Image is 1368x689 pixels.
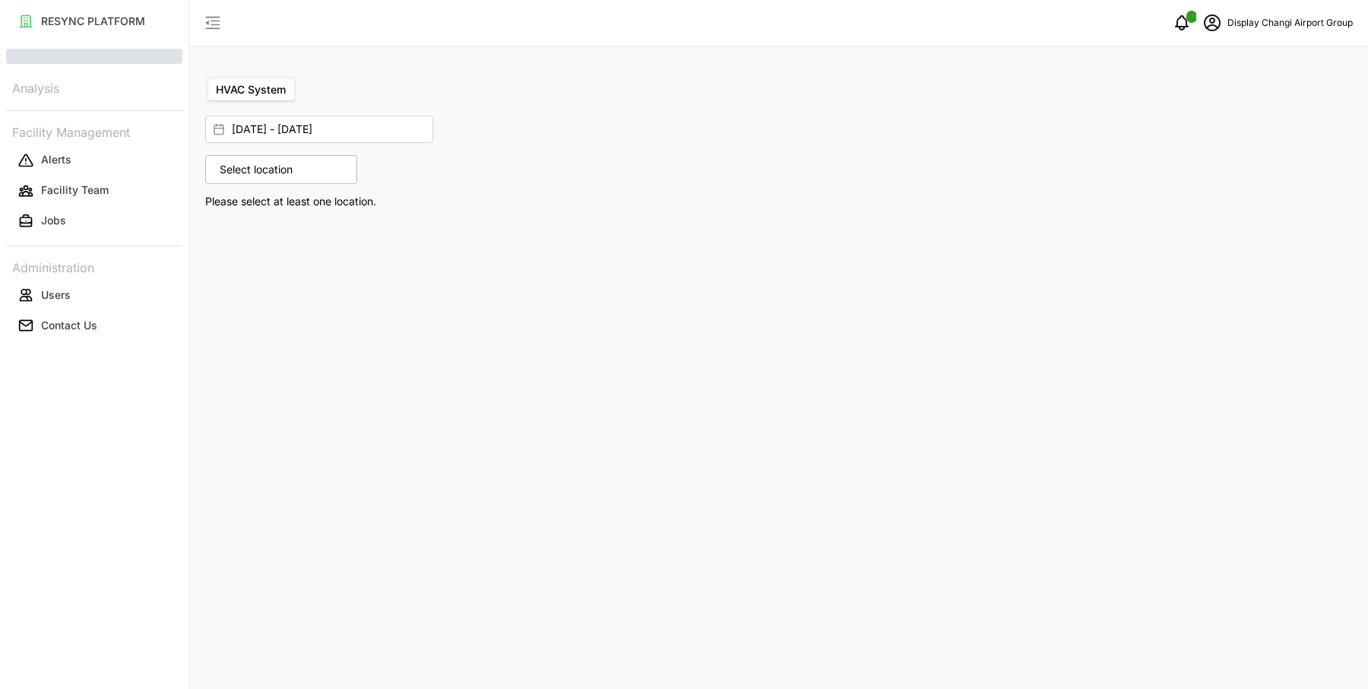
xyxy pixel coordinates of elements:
button: Alerts [6,147,182,174]
button: Users [6,281,182,309]
p: Analysis [6,76,182,98]
a: RESYNC PLATFORM [6,6,182,37]
p: Select location [212,162,300,177]
p: Jobs [41,213,66,228]
p: Facility Management [6,120,182,142]
button: RESYNC PLATFORM [6,8,182,35]
a: Alerts [6,145,182,176]
a: Contact Us [6,310,182,341]
p: Please select at least one location. [205,193,773,210]
p: Users [41,287,71,303]
p: RESYNC PLATFORM [41,14,145,29]
p: Facility Team [41,183,109,198]
button: schedule [1197,8,1227,38]
p: Administration [6,256,182,278]
span: HVAC System [216,83,286,96]
a: Jobs [6,206,182,237]
a: Users [6,280,182,310]
p: Display Changi Airport Group [1227,16,1353,30]
a: Facility Team [6,176,182,206]
button: Jobs [6,208,182,235]
button: notifications [1167,8,1197,38]
p: Contact Us [41,318,97,333]
button: Facility Team [6,177,182,205]
button: Contact Us [6,312,182,339]
p: Alerts [41,152,71,167]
